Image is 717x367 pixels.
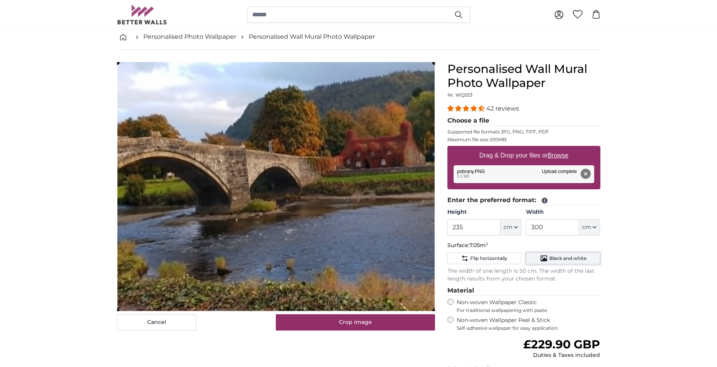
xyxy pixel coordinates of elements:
[486,105,519,112] span: 42 reviews
[276,314,435,331] button: Crop image
[500,219,521,235] button: cm
[549,255,586,261] span: Black and white
[582,223,591,231] span: cm
[523,337,600,351] span: £229.90 GBP
[469,242,488,249] span: 7.05m²
[117,314,196,331] button: Cancel
[457,299,600,313] label: Non-woven Wallpaper Classic
[447,62,600,90] h1: Personalised Wall Mural Photo Wallpaper
[447,129,600,135] p: Supported file formats JPG, PNG, TIFF, PDF
[447,242,600,249] p: Surface:
[447,208,521,216] label: Height
[249,32,375,42] a: Personalised Wall Mural Photo Wallpaper
[447,267,600,283] p: The width of one length is 50 cm. The width of the last length results from your chosen format.
[476,148,571,163] label: Drag & Drop your files or
[523,351,600,359] div: Duties & Taxes included
[143,32,236,42] a: Personalised Photo Wallpaper
[447,116,600,126] legend: Choose a file
[447,92,473,98] span: Nr. WQ553
[470,255,507,261] span: Flip horizontally
[457,325,600,331] span: Self-adhesive wallpaper for easy application
[526,253,600,264] button: Black and white
[526,208,600,216] label: Width
[548,152,568,159] u: Browse
[447,253,521,264] button: Flip horizontally
[457,317,600,331] label: Non-woven Wallpaper Peel & Stick
[447,137,600,143] p: Maximum file size 200MB.
[504,223,512,231] span: cm
[457,307,600,313] span: For traditional wallpapering with paste
[579,219,600,235] button: cm
[447,286,600,296] legend: Material
[447,105,486,112] span: 4.38 stars
[117,24,600,50] nav: breadcrumbs
[447,196,600,205] legend: Enter the preferred format:
[117,5,167,24] img: Betterwalls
